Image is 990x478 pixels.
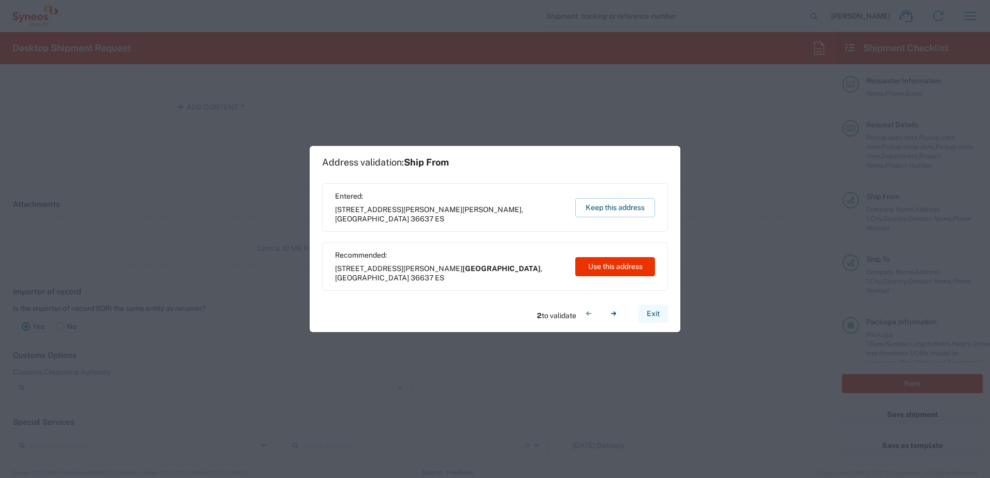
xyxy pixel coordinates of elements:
[537,311,542,320] span: 2
[411,215,433,223] span: 36637
[575,198,655,217] button: Keep this address
[335,191,565,201] span: Entered:
[335,250,565,260] span: Recommended:
[404,157,449,168] span: Ship From
[322,157,449,168] h1: Address validation:
[462,205,521,214] span: [PERSON_NAME]
[335,264,565,282] span: [STREET_ADDRESS][PERSON_NAME] ,
[411,274,433,282] span: 36637
[537,301,626,326] div: to validate
[335,205,565,223] span: [STREET_ADDRESS][PERSON_NAME] ,
[335,215,409,223] span: [GEOGRAPHIC_DATA]
[435,274,444,282] span: ES
[575,257,655,276] button: Use this address
[435,215,444,223] span: ES
[335,274,409,282] span: [GEOGRAPHIC_DATA]
[638,305,668,323] button: Exit
[462,264,541,273] span: [GEOGRAPHIC_DATA]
